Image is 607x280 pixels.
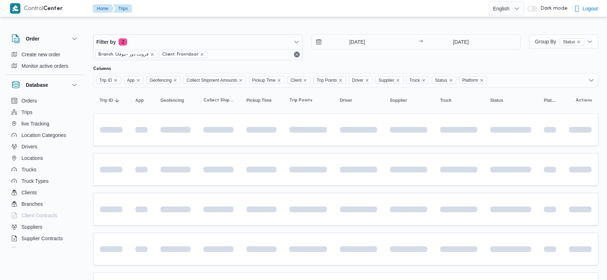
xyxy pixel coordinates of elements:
button: Remove Trip ID from selection in this group [114,78,118,82]
span: Trip Points [289,98,312,103]
button: Truck Types [9,175,82,187]
span: Truck [440,98,452,103]
button: Remove Pickup Time from selection in this group [277,78,281,82]
button: Group ByStatusremove selected entity [529,34,598,49]
span: Status [432,76,456,84]
img: X8yXhbKr1z7QwAAAABJRU5ErkJggg== [10,3,20,14]
span: Trip ID [96,76,121,84]
label: Columns [93,66,111,72]
span: Trip ID; Sorted in descending order [100,98,113,103]
button: Open list of options [588,77,594,83]
span: Trip Points [317,76,337,84]
button: Remove Truck from selection in this group [421,78,426,82]
span: Suppliers [21,223,42,231]
span: Supplier [390,98,407,103]
span: App [127,76,135,84]
button: Remove Client from selection in this group [303,78,307,82]
span: Group By Status [535,39,584,44]
button: Suppliers [9,221,82,233]
button: live Tracking [9,118,82,129]
span: Logout [583,4,598,13]
span: Trucks [21,165,36,174]
span: Client Contracts [21,211,57,220]
h3: Database [26,81,48,89]
span: Supplier [375,76,403,84]
span: Supplier [379,76,394,84]
span: Status [560,38,584,46]
input: Press the down key to open a popover containing a calendar. [425,35,496,49]
button: Monitor active orders [9,60,82,72]
button: Truck [437,95,480,106]
button: Remove Trip Points from selection in this group [338,78,343,82]
button: Remove Status from selection in this group [449,78,453,82]
span: Devices [21,246,39,254]
span: live Tracking [21,119,49,128]
span: Collect Shipment Amounts [203,98,233,103]
button: Trips [113,4,132,13]
span: 2 active filters [119,38,127,46]
button: Remove [293,50,301,59]
button: Devices [9,244,82,256]
span: Platform [462,76,478,84]
span: Client [287,76,310,84]
span: Filter by [96,38,116,46]
button: Locations [9,152,82,164]
span: App [135,98,144,103]
span: Location Categories [21,131,66,139]
span: Branch: فرونت دور -بيوفانا [98,51,149,58]
span: Drivers [21,142,37,151]
span: Geofencing [160,98,184,103]
span: Status [490,98,504,103]
span: Dark mode [538,6,568,11]
button: Remove App from selection in this group [136,78,140,82]
span: Driver [340,98,352,103]
span: Pickup Time [252,76,275,84]
span: App [124,76,144,84]
span: Client [290,76,302,84]
span: Collect Shipment Amounts [183,76,246,84]
button: Remove Collect Shipment Amounts from selection in this group [239,78,243,82]
button: Database [11,81,79,89]
button: Trips [9,106,82,118]
button: Location Categories [9,129,82,141]
span: Trips [21,108,33,117]
span: Pickup Time [249,76,284,84]
span: Locations [21,154,43,162]
span: Pickup Time [246,98,271,103]
span: Orders [21,96,37,105]
button: Client Contracts [9,210,82,221]
div: Database [6,95,85,250]
span: Truck [406,76,429,84]
span: Monitor active orders [21,62,68,70]
button: Geofencing [158,95,193,106]
button: Trucks [9,164,82,175]
span: Geofencing [150,76,172,84]
span: Trip Points [313,76,346,84]
button: Status [487,95,534,106]
button: Create new order [9,49,82,60]
button: Remove Supplier from selection in this group [396,78,400,82]
button: Supplier Contracts [9,233,82,244]
button: Remove Driver from selection in this group [365,78,369,82]
span: Create new order [21,50,60,59]
button: Driver [337,95,380,106]
b: Center [43,6,63,11]
span: Truck Types [21,177,48,185]
span: Branches [21,200,43,208]
button: remove selected entity [577,40,581,44]
span: Driver [352,76,363,84]
span: Platform [544,98,556,103]
button: Order [11,34,79,43]
button: App [133,95,150,106]
button: Supplier [387,95,430,106]
input: Press the down key to open a popover containing a calendar. [312,35,393,49]
span: Supplier Contracts [21,234,63,243]
span: Truck [409,76,420,84]
button: Clients [9,187,82,198]
button: Remove Platform from selection in this group [480,78,484,82]
span: Status [435,76,447,84]
button: Filter by2 active filters [93,35,302,49]
span: Client: Frontdoor [162,51,198,58]
button: Drivers [9,141,82,152]
div: → [419,39,423,44]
